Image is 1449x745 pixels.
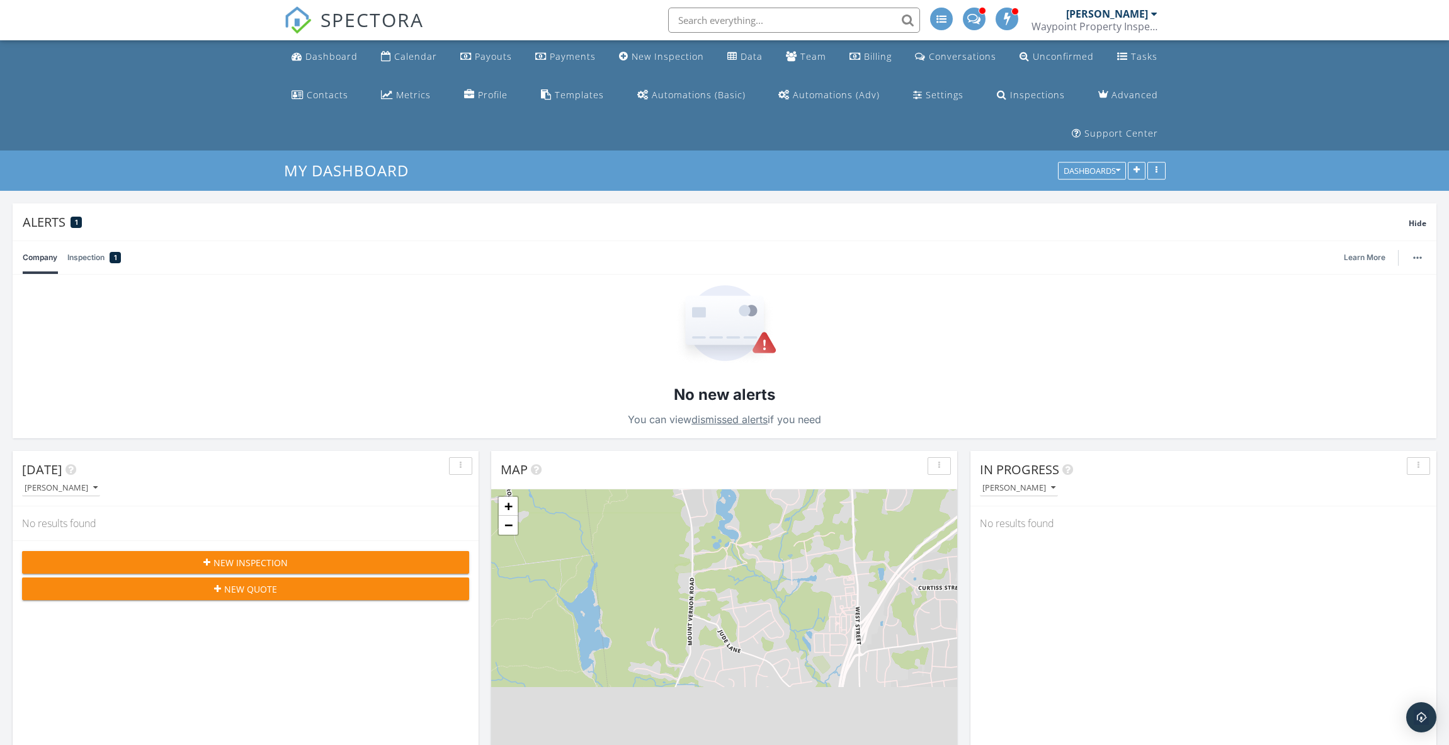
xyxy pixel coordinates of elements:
a: Support Center [1067,122,1163,145]
a: SPECTORA [284,17,424,43]
span: [DATE] [22,461,62,478]
div: Payouts [475,50,512,62]
div: Automations (Adv) [793,89,880,101]
span: New Quote [224,583,277,596]
div: Conversations [929,50,996,62]
div: Templates [555,89,604,101]
a: Automations (Advanced) [773,84,885,107]
img: ellipsis-632cfdd7c38ec3a7d453.svg [1413,256,1422,259]
p: You can view if you need [628,411,821,428]
h2: No new alerts [674,384,775,406]
div: No results found [13,506,479,540]
a: Learn More [1344,251,1393,264]
a: Zoom in [499,497,518,516]
div: [PERSON_NAME] [1066,8,1148,20]
div: Settings [926,89,963,101]
img: Empty State [673,285,777,364]
span: SPECTORA [321,6,424,33]
button: [PERSON_NAME] [980,480,1058,497]
a: Billing [844,45,897,69]
div: Tasks [1131,50,1157,62]
a: My Dashboard [284,160,419,181]
span: 1 [114,251,117,264]
input: Search everything... [668,8,920,33]
div: Dashboards [1064,167,1120,176]
div: Profile [478,89,508,101]
div: Billing [864,50,892,62]
a: Dashboard [287,45,363,69]
span: 1 [75,218,78,227]
a: Unconfirmed [1014,45,1099,69]
a: Payments [530,45,601,69]
div: Support Center [1084,127,1158,139]
a: Automations (Basic) [632,84,751,107]
a: Company [23,241,57,274]
a: Data [722,45,768,69]
div: Alerts [23,213,1409,230]
button: New Quote [22,577,469,600]
a: Payouts [455,45,517,69]
button: [PERSON_NAME] [22,480,100,497]
div: New Inspection [632,50,704,62]
a: Inspection [67,241,121,274]
div: No results found [970,506,1436,540]
div: Open Intercom Messenger [1406,702,1436,732]
a: dismissed alerts [691,413,768,426]
a: Metrics [376,84,436,107]
span: In Progress [980,461,1059,478]
a: Templates [536,84,609,107]
div: Waypoint Property Inspections, LLC [1031,20,1157,33]
button: New Inspection [22,551,469,574]
span: Hide [1409,218,1426,229]
a: Settings [908,84,969,107]
button: Dashboards [1058,162,1126,180]
div: Automations (Basic) [652,89,746,101]
div: Team [800,50,826,62]
div: Calendar [394,50,437,62]
div: Data [741,50,763,62]
a: Contacts [287,84,353,107]
a: Team [781,45,831,69]
div: Unconfirmed [1033,50,1094,62]
div: [PERSON_NAME] [982,484,1055,492]
div: Metrics [396,89,431,101]
a: Inspections [992,84,1070,107]
img: The Best Home Inspection Software - Spectora [284,6,312,34]
a: Calendar [376,45,442,69]
a: New Inspection [614,45,709,69]
div: Payments [550,50,596,62]
a: Tasks [1112,45,1162,69]
span: Map [501,461,528,478]
a: Company Profile [459,84,513,107]
div: Advanced [1111,89,1158,101]
a: Advanced [1093,84,1163,107]
a: Zoom out [499,516,518,535]
a: Conversations [910,45,1001,69]
div: Dashboard [305,50,358,62]
span: New Inspection [213,556,288,569]
div: Inspections [1010,89,1065,101]
div: [PERSON_NAME] [25,484,98,492]
div: Contacts [307,89,348,101]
